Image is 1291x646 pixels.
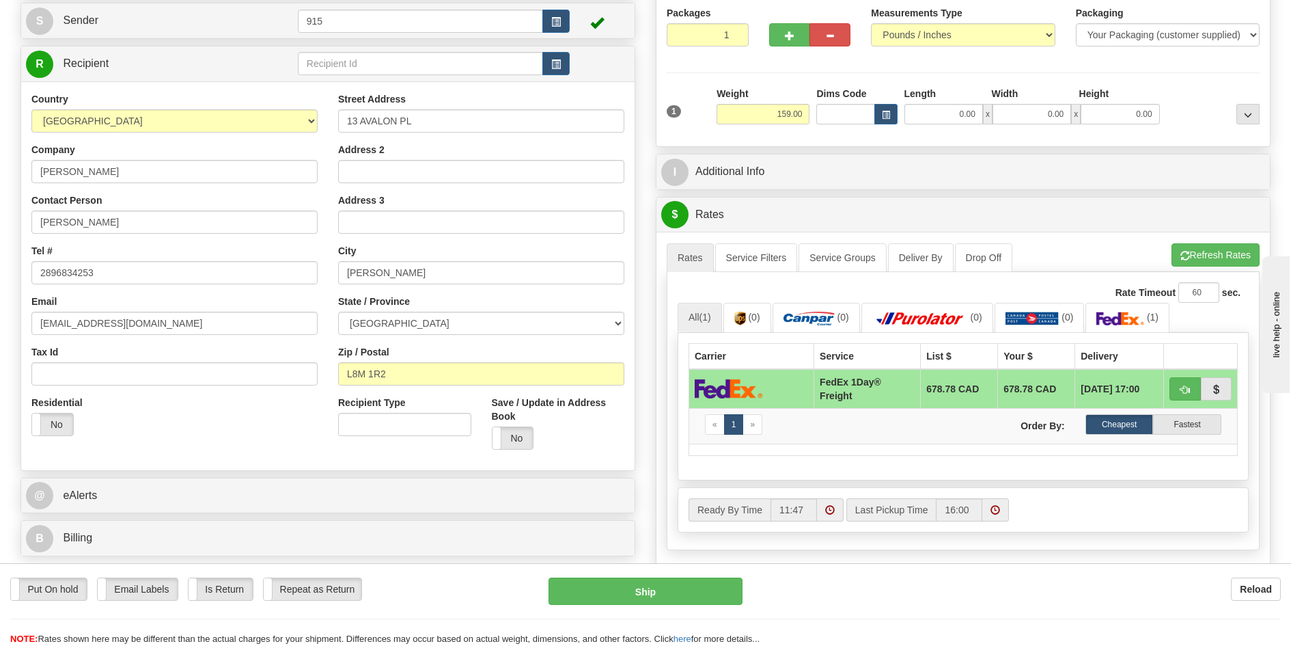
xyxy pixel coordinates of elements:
[1071,104,1081,124] span: x
[667,243,714,272] a: Rates
[674,634,691,644] a: here
[742,414,762,435] a: Next
[699,312,711,323] span: (1)
[26,482,630,510] a: @ eAlerts
[1076,6,1124,20] label: Packaging
[1061,312,1073,323] span: (0)
[955,243,1013,272] a: Drop Off
[871,6,962,20] label: Measurements Type
[1240,584,1272,595] b: Reload
[921,343,998,369] th: List $
[715,243,798,272] a: Service Filters
[63,57,109,69] span: Recipient
[734,312,746,325] img: UPS
[492,396,625,423] label: Save / Update in Address Book
[26,524,630,552] a: B Billing
[689,343,814,369] th: Carrier
[1153,414,1221,435] label: Fastest
[992,87,1018,100] label: Width
[717,87,748,100] label: Weight
[814,343,921,369] th: Service
[661,159,689,186] span: I
[10,634,38,644] span: NOTE:
[837,312,848,323] span: (0)
[31,295,57,308] label: Email
[31,244,53,258] label: Tel #
[26,51,53,78] span: R
[338,345,389,359] label: Zip / Postal
[31,345,58,359] label: Tax Id
[338,396,406,409] label: Recipient Type
[1075,343,1164,369] th: Delivery
[31,143,75,157] label: Company
[338,109,624,133] input: Enter a location
[816,87,866,100] label: Dims Code
[1231,578,1281,601] button: Reload
[338,193,385,207] label: Address 3
[661,201,1265,229] a: $Rates
[31,92,68,106] label: Country
[338,295,410,308] label: State / Province
[338,244,356,258] label: City
[1085,414,1154,435] label: Cheapest
[338,92,406,106] label: Street Address
[661,201,689,228] span: $
[63,489,97,501] span: eAlerts
[338,143,385,157] label: Address 2
[1079,87,1109,100] label: Height
[846,498,936,522] label: Last Pickup Time
[1096,312,1144,325] img: FedEx Express®
[1005,312,1059,325] img: Canada Post
[667,105,681,118] span: 1
[189,578,253,600] label: Is Return
[1171,243,1260,267] button: Refresh Rates
[724,414,744,435] a: 1
[26,8,53,35] span: S
[31,396,83,409] label: Residential
[492,427,533,449] label: No
[689,498,771,522] label: Ready By Time
[783,312,835,325] img: Canpar
[1081,382,1139,396] span: [DATE] 17:00
[678,303,722,332] a: All
[32,414,73,435] label: No
[298,52,543,75] input: Recipient Id
[705,414,725,435] a: Previous
[1236,104,1260,124] div: ...
[888,243,954,272] a: Deliver By
[549,578,743,605] button: Ship
[799,243,886,272] a: Service Groups
[921,369,998,409] td: 678.78 CAD
[264,578,361,600] label: Repeat as Return
[814,369,921,409] td: FedEx 1Day® Freight
[872,312,968,325] img: Purolator
[298,10,543,33] input: Sender Id
[31,193,102,207] label: Contact Person
[1147,312,1158,323] span: (1)
[904,87,936,100] label: Length
[11,578,87,600] label: Put On hold
[26,50,268,78] a: R Recipient
[63,14,98,26] span: Sender
[970,312,982,323] span: (0)
[63,532,92,543] span: Billing
[26,482,53,509] span: @
[1260,253,1290,392] iframe: chat widget
[26,525,53,552] span: B
[26,7,298,35] a: S Sender
[983,104,992,124] span: x
[998,369,1075,409] td: 678.78 CAD
[667,6,711,20] label: Packages
[748,312,760,323] span: (0)
[998,343,1075,369] th: Your $
[963,414,1075,433] label: Order By:
[1115,286,1176,299] label: Rate Timeout
[1222,286,1240,299] label: sec.
[98,578,178,600] label: Email Labels
[695,379,763,399] img: FedEx Express®
[10,12,126,22] div: live help - online
[661,158,1265,186] a: IAdditional Info
[712,420,717,429] span: «
[750,420,755,429] span: »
